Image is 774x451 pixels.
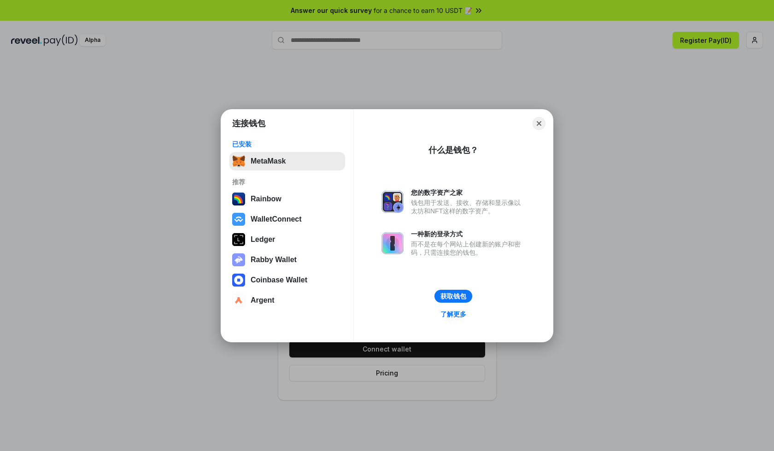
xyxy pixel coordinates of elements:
[251,235,275,244] div: Ledger
[434,290,472,303] button: 获取钱包
[232,193,245,205] img: svg+xml,%3Csvg%20width%3D%22120%22%20height%3D%22120%22%20viewBox%3D%220%200%20120%20120%22%20fil...
[232,233,245,246] img: svg+xml,%3Csvg%20xmlns%3D%22http%3A%2F%2Fwww.w3.org%2F2000%2Fsvg%22%20width%3D%2228%22%20height%3...
[232,140,342,148] div: 已安装
[435,308,472,320] a: 了解更多
[232,178,342,186] div: 推荐
[251,296,275,305] div: Argent
[251,195,281,203] div: Rainbow
[411,199,525,215] div: 钱包用于发送、接收、存储和显示像以太坊和NFT这样的数字资产。
[440,292,466,300] div: 获取钱包
[251,157,286,165] div: MetaMask
[411,188,525,197] div: 您的数字资产之家
[229,230,345,249] button: Ledger
[411,240,525,257] div: 而不是在每个网站上创建新的账户和密码，只需连接您的钱包。
[440,310,466,318] div: 了解更多
[232,118,265,129] h1: 连接钱包
[229,210,345,228] button: WalletConnect
[232,294,245,307] img: svg+xml,%3Csvg%20width%3D%2228%22%20height%3D%2228%22%20viewBox%3D%220%200%2028%2028%22%20fill%3D...
[411,230,525,238] div: 一种新的登录方式
[229,190,345,208] button: Rainbow
[251,215,302,223] div: WalletConnect
[229,251,345,269] button: Rabby Wallet
[229,152,345,170] button: MetaMask
[232,274,245,287] img: svg+xml,%3Csvg%20width%3D%2228%22%20height%3D%2228%22%20viewBox%3D%220%200%2028%2028%22%20fill%3D...
[251,256,297,264] div: Rabby Wallet
[428,145,478,156] div: 什么是钱包？
[229,271,345,289] button: Coinbase Wallet
[232,155,245,168] img: svg+xml,%3Csvg%20fill%3D%22none%22%20height%3D%2233%22%20viewBox%3D%220%200%2035%2033%22%20width%...
[229,291,345,310] button: Argent
[533,117,545,130] button: Close
[232,253,245,266] img: svg+xml,%3Csvg%20xmlns%3D%22http%3A%2F%2Fwww.w3.org%2F2000%2Fsvg%22%20fill%3D%22none%22%20viewBox...
[381,191,404,213] img: svg+xml,%3Csvg%20xmlns%3D%22http%3A%2F%2Fwww.w3.org%2F2000%2Fsvg%22%20fill%3D%22none%22%20viewBox...
[251,276,307,284] div: Coinbase Wallet
[381,232,404,254] img: svg+xml,%3Csvg%20xmlns%3D%22http%3A%2F%2Fwww.w3.org%2F2000%2Fsvg%22%20fill%3D%22none%22%20viewBox...
[232,213,245,226] img: svg+xml,%3Csvg%20width%3D%2228%22%20height%3D%2228%22%20viewBox%3D%220%200%2028%2028%22%20fill%3D...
